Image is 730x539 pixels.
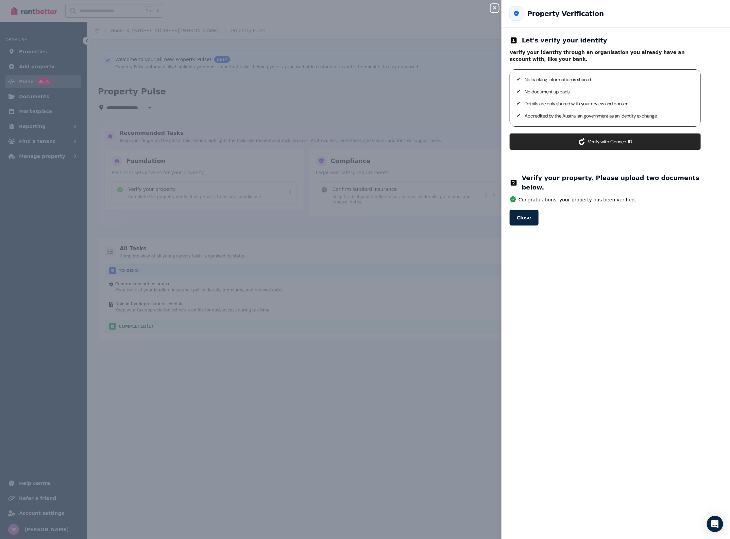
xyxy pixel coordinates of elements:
p: Accredited by the Australian government as an identity exchange [525,113,693,120]
h2: Property Verification [527,9,604,18]
button: Verify with ConnectID [510,133,701,150]
p: Details are only shared with your review and consent [525,101,693,107]
p: Verify your identity through an organisation you already have an account with, like your bank. [510,49,701,62]
p: No banking information is shared [525,76,693,83]
button: Close [510,210,539,226]
span: Congratulations, your property has been verified. [519,196,636,203]
div: Open Intercom Messenger [707,516,723,532]
h2: Let's verify your identity [522,36,607,45]
p: No document uploads [525,89,693,95]
h2: Verify your property. Please upload two documents below. [522,173,722,192]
